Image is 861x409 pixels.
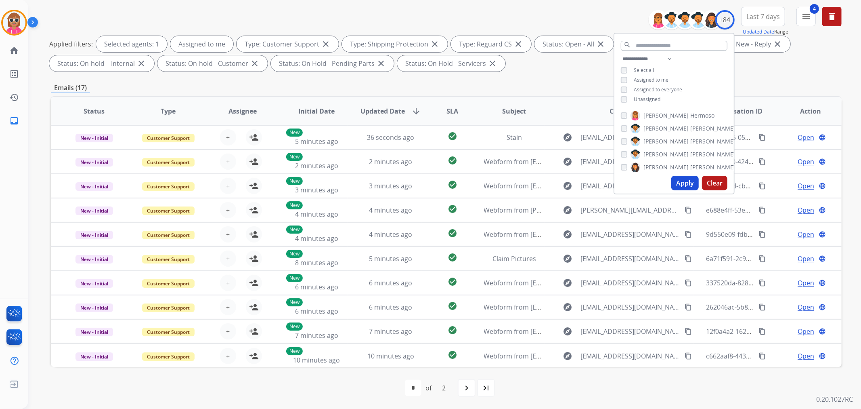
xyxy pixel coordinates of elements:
[488,59,497,68] mat-icon: close
[448,228,457,238] mat-icon: check_circle
[142,352,195,361] span: Customer Support
[286,153,303,161] p: New
[49,55,154,72] div: Status: On-hold – Internal
[580,351,680,361] span: [EMAIL_ADDRESS][DOMAIN_NAME]
[773,39,782,49] mat-icon: close
[286,250,303,258] p: New
[436,380,452,396] div: 2
[810,4,819,14] span: 4
[758,279,766,287] mat-icon: content_copy
[758,158,766,165] mat-icon: content_copy
[342,36,448,52] div: Type: Shipping Protection
[634,76,668,83] span: Assigned to me
[448,156,457,165] mat-icon: check_circle
[293,356,340,365] span: 10 minutes ago
[411,106,421,116] mat-icon: arrow_downward
[448,180,457,190] mat-icon: check_circle
[819,328,826,335] mat-icon: language
[75,352,113,361] span: New - Initial
[563,327,572,336] mat-icon: explore
[643,112,689,120] span: [PERSON_NAME]
[226,205,230,215] span: +
[685,328,692,335] mat-icon: content_copy
[706,230,825,239] span: 9d550e09-fdbf-4fb6-8ec8-b6d305212faf
[425,383,432,393] div: of
[369,303,412,312] span: 6 minutes ago
[580,205,680,215] span: [PERSON_NAME][EMAIL_ADDRESS][PERSON_NAME][DOMAIN_NAME]
[369,206,412,215] span: 4 minutes ago
[295,186,338,194] span: 3 minutes ago
[685,231,692,238] mat-icon: content_copy
[142,134,195,142] span: Customer Support
[690,137,735,145] span: [PERSON_NAME]
[563,133,572,142] mat-icon: explore
[484,303,667,312] span: Webform from [EMAIL_ADDRESS][DOMAIN_NAME] on [DATE]
[226,133,230,142] span: +
[685,352,692,360] mat-icon: content_copy
[75,207,113,215] span: New - Initial
[249,351,259,361] mat-icon: person_add
[84,106,105,116] span: Status
[563,302,572,312] mat-icon: explore
[685,304,692,311] mat-icon: content_copy
[170,36,233,52] div: Assigned to me
[624,41,631,48] mat-icon: search
[367,133,414,142] span: 36 seconds ago
[298,106,335,116] span: Initial Date
[690,150,735,158] span: [PERSON_NAME]
[249,254,259,264] mat-icon: person_add
[220,348,236,364] button: +
[220,299,236,315] button: +
[360,106,405,116] span: Updated Date
[220,251,236,267] button: +
[220,202,236,218] button: +
[286,129,303,137] p: New
[643,150,689,158] span: [PERSON_NAME]
[741,7,785,26] button: Last 7 days
[249,230,259,239] mat-icon: person_add
[580,302,680,312] span: [EMAIL_ADDRESS][DOMAIN_NAME]
[142,255,195,264] span: Customer Support
[448,204,457,214] mat-icon: check_circle
[563,278,572,288] mat-icon: explore
[369,230,412,239] span: 4 minutes ago
[743,28,788,35] span: Range
[819,207,826,214] mat-icon: language
[706,206,828,215] span: e688e4ff-53ea-4bac-b155-363929979d7c
[580,254,680,264] span: [EMAIL_ADDRESS][DOMAIN_NAME]
[758,231,766,238] mat-icon: content_copy
[798,327,814,336] span: Open
[451,36,531,52] div: Type: Reguard CS
[286,226,303,234] p: New
[9,116,19,126] mat-icon: inbox
[758,182,766,190] mat-icon: content_copy
[580,133,680,142] span: [EMAIL_ADDRESS][DOMAIN_NAME]
[226,181,230,191] span: +
[819,182,826,190] mat-icon: language
[220,178,236,194] button: +
[580,230,680,239] span: [EMAIL_ADDRESS][DOMAIN_NAME]
[563,181,572,191] mat-icon: explore
[367,352,414,361] span: 10 minutes ago
[75,328,113,336] span: New - Initial
[249,157,259,167] mat-icon: person_add
[690,124,735,133] span: [PERSON_NAME]
[819,134,826,141] mat-icon: language
[369,157,412,166] span: 2 minutes ago
[448,253,457,262] mat-icon: check_circle
[249,278,259,288] mat-icon: person_add
[295,331,338,340] span: 7 minutes ago
[610,106,641,116] span: Customer
[580,327,680,336] span: [EMAIL_ADDRESS][DOMAIN_NAME]
[136,59,146,68] mat-icon: close
[706,254,828,263] span: 6a71f591-2c9a-4b79-a9b0-3657846b74fe
[9,93,19,102] mat-icon: history
[563,351,572,361] mat-icon: explore
[142,182,195,191] span: Customer Support
[75,279,113,288] span: New - Initial
[507,133,522,142] span: Stain
[75,231,113,239] span: New - Initial
[142,328,195,336] span: Customer Support
[295,161,338,170] span: 2 minutes ago
[819,255,826,262] mat-icon: language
